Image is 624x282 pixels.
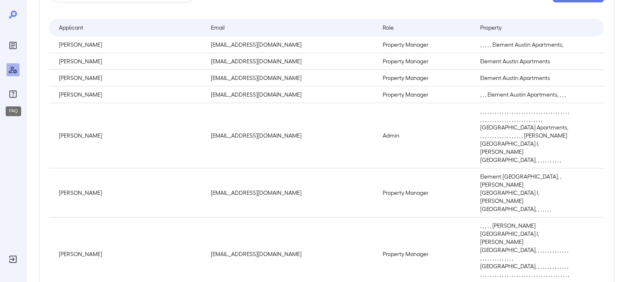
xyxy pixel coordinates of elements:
[6,39,19,52] div: Reports
[59,90,198,99] p: [PERSON_NAME]
[480,172,571,213] p: Element [GEOGRAPHIC_DATA], , [PERSON_NAME][GEOGRAPHIC_DATA] I, [PERSON_NAME][GEOGRAPHIC_DATA], , ...
[480,57,571,65] p: Element Austin Apartments
[383,90,467,99] p: Property Manager
[211,41,370,49] p: [EMAIL_ADDRESS][DOMAIN_NAME]
[480,41,571,49] p: , , , , , Element Austin Apartments,
[59,41,198,49] p: [PERSON_NAME]
[211,90,370,99] p: [EMAIL_ADDRESS][DOMAIN_NAME]
[383,250,467,258] p: Property Manager
[211,131,370,140] p: [EMAIL_ADDRESS][DOMAIN_NAME]
[6,106,21,116] div: FAQ
[6,253,19,266] div: Log Out
[474,19,577,37] th: Property
[211,250,370,258] p: [EMAIL_ADDRESS][DOMAIN_NAME]
[59,74,198,82] p: [PERSON_NAME]
[383,41,467,49] p: Property Manager
[383,74,467,82] p: Property Manager
[383,57,467,65] p: Property Manager
[211,189,370,197] p: [EMAIL_ADDRESS][DOMAIN_NAME]
[6,63,19,76] div: Manage Users
[480,107,571,164] p: , , , , , , , , , , , , , , , , , , , , , , , , , , , , , , , , , , , , , , , , , , , , , , , , ,...
[49,19,204,37] th: Applicant
[383,189,467,197] p: Property Manager
[6,88,19,101] div: FAQ
[59,57,198,65] p: [PERSON_NAME]
[211,57,370,65] p: [EMAIL_ADDRESS][DOMAIN_NAME]
[204,19,376,37] th: Email
[383,131,467,140] p: Admin
[480,74,571,82] p: Element Austin Apartments
[480,90,571,99] p: , , , Element Austin Apartments, , , ,
[59,131,198,140] p: [PERSON_NAME]
[59,250,198,258] p: [PERSON_NAME]
[376,19,474,37] th: Role
[59,189,198,197] p: [PERSON_NAME]
[211,74,370,82] p: [EMAIL_ADDRESS][DOMAIN_NAME]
